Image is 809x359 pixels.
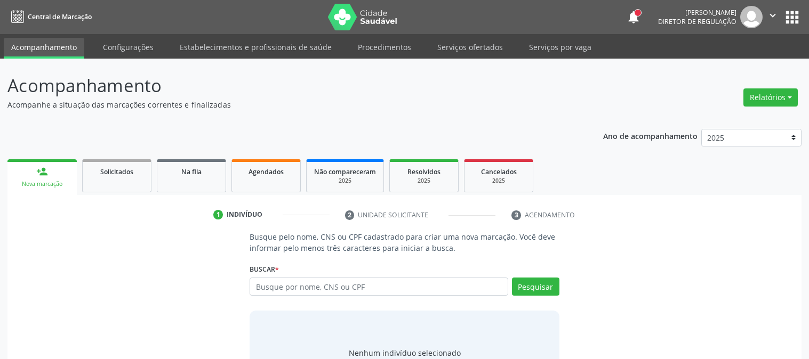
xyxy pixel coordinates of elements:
a: Configurações [95,38,161,56]
p: Busque pelo nome, CNS ou CPF cadastrado para criar uma nova marcação. Você deve informar pelo men... [250,231,559,254]
a: Acompanhamento [4,38,84,59]
span: Na fila [181,167,202,176]
span: Resolvidos [407,167,440,176]
span: Solicitados [100,167,133,176]
button: notifications [626,10,641,25]
div: 2025 [314,177,376,185]
div: Nova marcação [15,180,69,188]
button:  [763,6,783,28]
div: Nenhum indivíduo selecionado [349,347,461,358]
i:  [767,10,779,21]
span: Diretor de regulação [658,17,736,26]
div: 2025 [472,177,525,185]
div: 1 [213,210,223,219]
button: Relatórios [743,88,798,107]
a: Serviços ofertados [430,38,510,56]
button: apps [783,8,802,27]
div: person_add [36,166,48,177]
button: Pesquisar [512,278,559,296]
a: Procedimentos [350,38,419,56]
a: Serviços por vaga [522,38,599,56]
a: Central de Marcação [7,8,92,26]
span: Não compareceram [314,167,376,176]
div: 2025 [397,177,451,185]
span: Central de Marcação [28,12,92,21]
input: Busque por nome, CNS ou CPF [250,278,508,296]
label: Buscar [250,261,279,278]
p: Acompanhe a situação das marcações correntes e finalizadas [7,99,563,110]
div: [PERSON_NAME] [658,8,736,17]
p: Acompanhamento [7,72,563,99]
span: Agendados [249,167,284,176]
span: Cancelados [481,167,517,176]
div: Indivíduo [227,210,262,219]
img: img [740,6,763,28]
a: Estabelecimentos e profissionais de saúde [172,38,339,56]
p: Ano de acompanhamento [603,129,698,142]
